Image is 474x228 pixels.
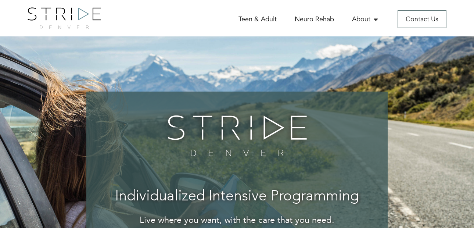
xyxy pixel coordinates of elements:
p: Live where you want, with the care that you need. [101,214,373,227]
h3: Individualized Intensive Programming [101,189,373,205]
a: Teen & Adult [238,15,277,24]
img: banner-logo.png [163,110,312,161]
a: Neuro Rehab [295,15,334,24]
img: logo.png [28,7,101,29]
a: About [352,15,380,24]
a: Contact Us [398,10,446,28]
